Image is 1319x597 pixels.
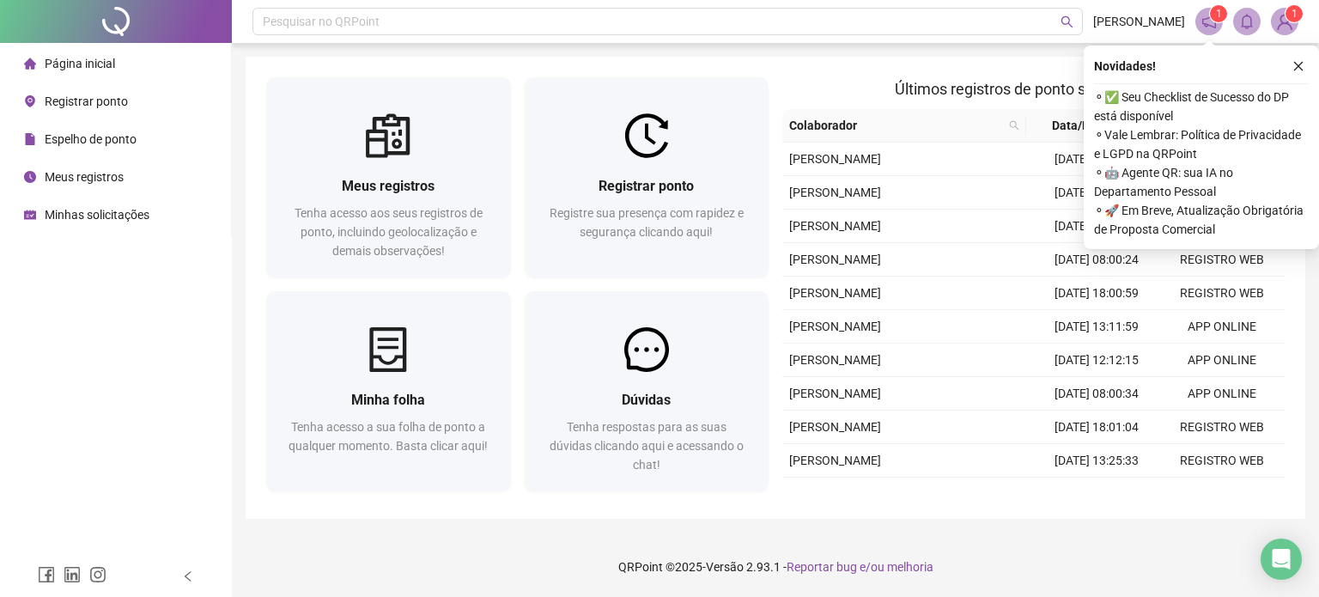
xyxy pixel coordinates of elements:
[1159,411,1285,444] td: REGISTRO WEB
[789,353,881,367] span: [PERSON_NAME]
[64,566,81,583] span: linkedin
[24,171,36,183] span: clock-circle
[1094,57,1156,76] span: Novidades !
[1239,14,1255,29] span: bell
[1210,5,1227,22] sup: 1
[1292,8,1298,20] span: 1
[599,178,694,194] span: Registrar ponto
[787,560,933,574] span: Reportar bug e/ou melhoria
[1159,444,1285,478] td: REGISTRO WEB
[1201,14,1217,29] span: notification
[1159,243,1285,277] td: REGISTRO WEB
[1093,12,1185,31] span: [PERSON_NAME]
[1009,120,1019,131] span: search
[45,170,124,184] span: Meus registros
[1034,478,1159,511] td: [DATE] 12:24:57
[24,95,36,107] span: environment
[789,387,881,400] span: [PERSON_NAME]
[789,253,881,266] span: [PERSON_NAME]
[1034,411,1159,444] td: [DATE] 18:01:04
[1286,5,1303,22] sup: Atualize o seu contato no menu Meus Dados
[1159,377,1285,411] td: APP ONLINE
[289,420,488,453] span: Tenha acesso a sua folha de ponto a qualquer momento. Basta clicar aqui!
[789,454,881,467] span: [PERSON_NAME]
[1033,116,1128,135] span: Data/Hora
[1034,344,1159,377] td: [DATE] 12:12:15
[1292,60,1304,72] span: close
[789,116,1002,135] span: Colaborador
[1094,201,1309,239] span: ⚬ 🚀 Em Breve, Atualização Obrigatória de Proposta Comercial
[351,392,425,408] span: Minha folha
[789,219,881,233] span: [PERSON_NAME]
[550,420,744,472] span: Tenha respostas para as suas dúvidas clicando aqui e acessando o chat!
[1159,310,1285,344] td: APP ONLINE
[1216,8,1222,20] span: 1
[342,178,435,194] span: Meus registros
[24,209,36,221] span: schedule
[1094,163,1309,201] span: ⚬ 🤖 Agente QR: sua IA no Departamento Pessoal
[24,58,36,70] span: home
[295,206,483,258] span: Tenha acesso aos seus registros de ponto, incluindo geolocalização e demais observações!
[38,566,55,583] span: facebook
[266,291,511,491] a: Minha folhaTenha acesso a sua folha de ponto a qualquer momento. Basta clicar aqui!
[232,537,1319,597] footer: QRPoint © 2025 - 2.93.1 -
[45,94,128,108] span: Registrar ponto
[1034,277,1159,310] td: [DATE] 18:00:59
[1034,243,1159,277] td: [DATE] 08:00:24
[706,560,744,574] span: Versão
[1061,15,1073,28] span: search
[1094,88,1309,125] span: ⚬ ✅ Seu Checklist de Sucesso do DP está disponível
[789,152,881,166] span: [PERSON_NAME]
[789,420,881,434] span: [PERSON_NAME]
[1272,9,1298,34] img: 94622
[45,208,149,222] span: Minhas solicitações
[1034,143,1159,176] td: [DATE] 17:01:49
[789,320,881,333] span: [PERSON_NAME]
[789,286,881,300] span: [PERSON_NAME]
[1159,478,1285,511] td: REGISTRO WEB
[45,132,137,146] span: Espelho de ponto
[1026,109,1148,143] th: Data/Hora
[24,133,36,145] span: file
[1034,210,1159,243] td: [DATE] 12:16:29
[1034,310,1159,344] td: [DATE] 13:11:59
[895,80,1172,98] span: Últimos registros de ponto sincronizados
[1094,125,1309,163] span: ⚬ Vale Lembrar: Política de Privacidade e LGPD na QRPoint
[1159,344,1285,377] td: APP ONLINE
[45,57,115,70] span: Página inicial
[1159,277,1285,310] td: REGISTRO WEB
[525,77,769,277] a: Registrar pontoRegistre sua presença com rapidez e segurança clicando aqui!
[1006,113,1023,138] span: search
[266,77,511,277] a: Meus registrosTenha acesso aos seus registros de ponto, incluindo geolocalização e demais observa...
[1034,176,1159,210] td: [DATE] 13:16:20
[525,291,769,491] a: DúvidasTenha respostas para as suas dúvidas clicando aqui e acessando o chat!
[182,570,194,582] span: left
[550,206,744,239] span: Registre sua presença com rapidez e segurança clicando aqui!
[1034,444,1159,478] td: [DATE] 13:25:33
[1034,377,1159,411] td: [DATE] 08:00:34
[789,186,881,199] span: [PERSON_NAME]
[1261,539,1302,580] div: Open Intercom Messenger
[89,566,106,583] span: instagram
[622,392,671,408] span: Dúvidas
